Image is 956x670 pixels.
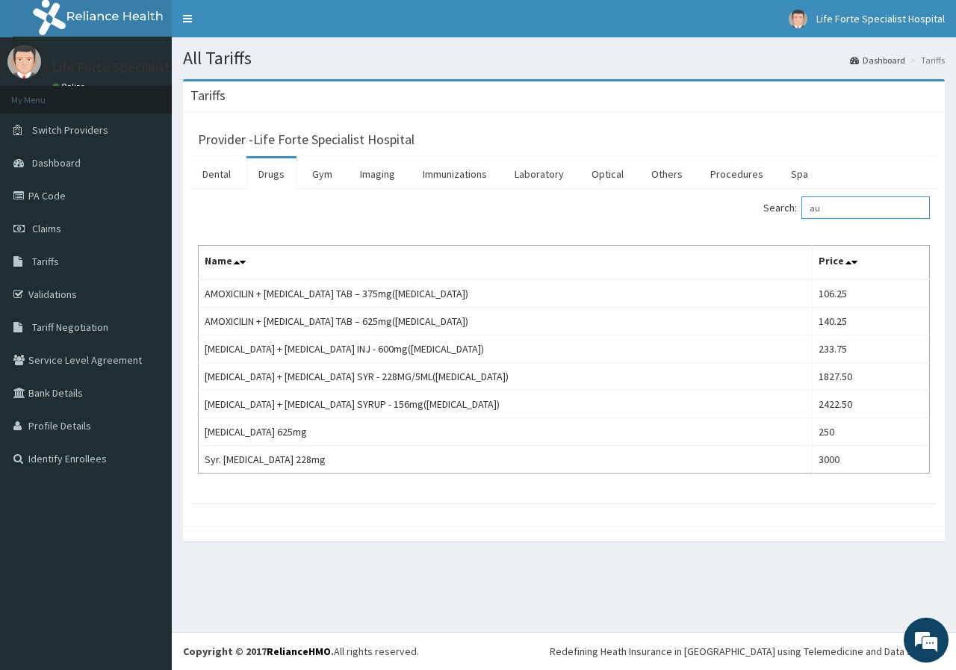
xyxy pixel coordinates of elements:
td: 250 [812,418,929,446]
td: [MEDICAL_DATA] 625mg [199,418,813,446]
span: Claims [32,222,61,235]
span: Switch Providers [32,123,108,137]
a: Dental [190,158,243,190]
h3: Provider - Life Forte Specialist Hospital [198,133,415,146]
li: Tariffs [907,54,945,66]
a: Gym [300,158,344,190]
input: Search: [801,196,930,219]
td: 3000 [812,446,929,474]
td: 1827.50 [812,363,929,391]
div: Redefining Heath Insurance in [GEOGRAPHIC_DATA] using Telemedicine and Data Science! [550,644,945,659]
a: Immunizations [411,158,499,190]
a: RelianceHMO [267,645,331,658]
td: [MEDICAL_DATA] + [MEDICAL_DATA] INJ - 600mg([MEDICAL_DATA]) [199,335,813,363]
td: [MEDICAL_DATA] + [MEDICAL_DATA] SYR - 228MG/5ML([MEDICAL_DATA]) [199,363,813,391]
img: User Image [789,10,807,28]
td: 233.75 [812,335,929,363]
span: Dashboard [32,156,81,170]
td: AMOXICILIN + [MEDICAL_DATA] TAB – 625mg([MEDICAL_DATA]) [199,308,813,335]
td: [MEDICAL_DATA] + [MEDICAL_DATA] SYRUP - 156mg([MEDICAL_DATA]) [199,391,813,418]
td: 140.25 [812,308,929,335]
p: Life Forte Specialist Hospital [52,61,223,74]
span: Tariffs [32,255,59,268]
img: d_794563401_company_1708531726252_794563401 [28,75,60,112]
img: User Image [7,45,41,78]
a: Imaging [348,158,407,190]
label: Search: [763,196,930,219]
a: Dashboard [850,54,905,66]
footer: All rights reserved. [172,632,956,670]
div: Chat with us now [78,84,251,103]
a: Optical [580,158,636,190]
span: Life Forte Specialist Hospital [816,12,945,25]
a: Drugs [246,158,297,190]
a: Online [52,81,88,92]
td: AMOXICILIN + [MEDICAL_DATA] TAB – 375mg([MEDICAL_DATA]) [199,279,813,308]
div: Minimize live chat window [245,7,281,43]
textarea: Type your message and hit 'Enter' [7,408,285,460]
span: We're online! [87,188,206,339]
a: Laboratory [503,158,576,190]
a: Procedures [698,158,775,190]
td: 2422.50 [812,391,929,418]
a: Spa [779,158,820,190]
td: Syr. [MEDICAL_DATA] 228mg [199,446,813,474]
th: Price [812,246,929,280]
h3: Tariffs [190,89,226,102]
th: Name [199,246,813,280]
strong: Copyright © 2017 . [183,645,334,658]
a: Others [639,158,695,190]
td: 106.25 [812,279,929,308]
h1: All Tariffs [183,49,945,68]
span: Tariff Negotiation [32,320,108,334]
